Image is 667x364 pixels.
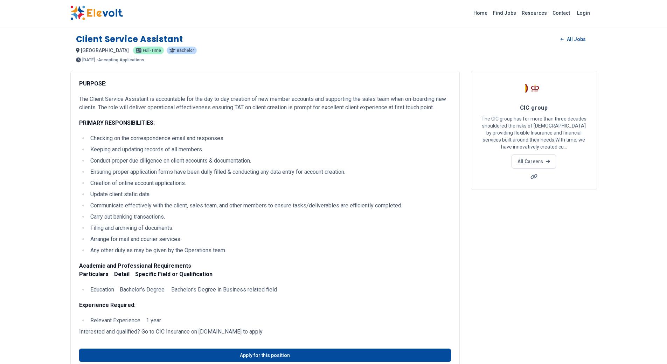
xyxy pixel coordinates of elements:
img: CIC group [525,80,543,97]
li: Carry out banking transactions. [88,213,451,221]
li: Relevant Experience 1 year [88,316,451,325]
a: Login [573,6,594,20]
li: Education Bachelor’s Degree. Bachelor’s Degree in Business related field [88,286,451,294]
span: [GEOGRAPHIC_DATA] [81,48,129,53]
img: Elevolt [70,6,123,20]
li: Keeping and updating records of all members. [88,145,451,154]
a: Contact [550,7,573,19]
li: Update client static data. [88,190,451,199]
li: Checking on the correspondence email and responses. [88,134,451,143]
a: Resources [519,7,550,19]
li: Creation of online account applications. [88,179,451,187]
strong: Experience Required: [79,302,136,308]
p: Interested and qualified? Go to CIC Insurance on [DOMAIN_NAME] to apply [79,328,451,336]
p: - Accepting Applications [96,58,144,62]
span: CIC group [520,104,548,111]
li: Ensuring proper application forms have been dully filled & conducting any data entry for account ... [88,168,451,176]
a: Find Jobs [490,7,519,19]
span: Full-time [143,48,161,53]
a: All Careers [512,154,556,169]
strong: PRIMARY RESPONSIBILITIES: [79,119,155,126]
a: All Jobs [555,34,591,44]
span: Bachelor [177,48,194,53]
li: Conduct proper due diligence on client accounts & documentation. [88,157,451,165]
li: Communicate effectively with the client, sales team, and other members to ensure tasks/deliverabl... [88,201,451,210]
li: Filing and archiving of documents. [88,224,451,232]
strong: Academic and Professional Requirements Particulars Detail Specific Field or Qualification [79,262,213,277]
a: Home [471,7,490,19]
li: Arrange for mail and courier services. [88,235,451,243]
p: The CIC group has for more than three decades shouldered the risks of [DEMOGRAPHIC_DATA] by provi... [480,115,588,150]
a: Apply for this position [79,349,451,362]
li: Any other duty as may be given by the Operations team. [88,246,451,255]
h1: Client Service Assistant [76,34,183,45]
strong: PURPOSE: [79,80,106,87]
p: The Client Service Assistant is accountable for the day to day creation of new member accounts an... [79,95,451,112]
span: [DATE] [82,58,95,62]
